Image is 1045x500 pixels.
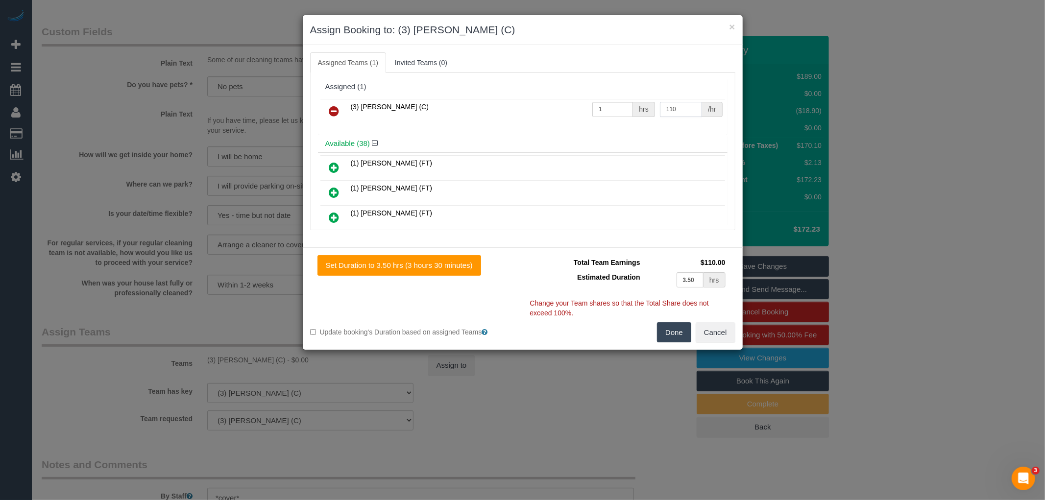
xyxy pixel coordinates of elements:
span: (1) [PERSON_NAME] (FT) [351,159,432,167]
button: Cancel [696,322,735,343]
input: Update booking's Duration based on assigned Teams [310,329,316,335]
span: (1) [PERSON_NAME] (FT) [351,209,432,217]
td: Total Team Earnings [530,255,643,270]
span: (3) [PERSON_NAME] (C) [351,103,429,111]
div: hrs [704,272,725,287]
a: Assigned Teams (1) [310,52,386,73]
h4: Available (38) [325,140,720,148]
span: (1) [PERSON_NAME] (FT) [351,184,432,192]
div: /hr [702,102,722,117]
label: Update booking's Duration based on assigned Teams [310,327,515,337]
div: Assigned (1) [325,83,720,91]
iframe: Intercom live chat [1012,467,1035,490]
span: Estimated Duration [577,273,640,281]
button: Done [657,322,691,343]
button: × [729,22,735,32]
a: Invited Teams (0) [387,52,455,73]
td: $110.00 [643,255,728,270]
button: Set Duration to 3.50 hrs (3 hours 30 minutes) [317,255,481,276]
span: 3 [1032,467,1040,475]
h3: Assign Booking to: (3) [PERSON_NAME] (C) [310,23,735,37]
div: hrs [633,102,655,117]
